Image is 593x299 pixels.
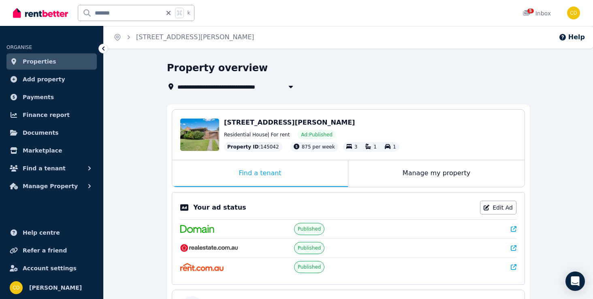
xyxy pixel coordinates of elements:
span: Properties [23,57,56,66]
span: Published [298,226,321,232]
button: Help [559,32,585,42]
span: Residential House | For rent [224,131,290,138]
span: [STREET_ADDRESS][PERSON_NAME] [224,119,355,126]
div: Find a tenant [172,160,348,187]
div: : 145042 [224,142,282,152]
p: Your ad status [193,203,246,212]
span: [PERSON_NAME] [29,283,82,293]
span: Published [298,245,321,251]
div: Open Intercom Messenger [565,271,585,291]
img: Chris Dimitropoulos [567,6,580,19]
span: Marketplace [23,146,62,155]
span: Published [298,264,321,270]
img: Domain.com.au [180,225,214,233]
span: Finance report [23,110,70,120]
button: Manage Property [6,178,97,194]
img: RealEstate.com.au [180,244,238,252]
a: Account settings [6,260,97,276]
button: Find a tenant [6,160,97,176]
span: 1 [373,144,377,150]
span: Find a tenant [23,163,66,173]
span: k [187,10,190,16]
span: Help centre [23,228,60,238]
span: 1 [393,144,396,150]
img: RentBetter [13,7,68,19]
div: Inbox [523,9,551,17]
span: Documents [23,128,59,138]
span: Payments [23,92,54,102]
span: Property ID [227,144,259,150]
span: Ad: Published [301,131,332,138]
span: Account settings [23,263,77,273]
span: 875 per week [302,144,335,150]
a: Marketplace [6,142,97,159]
span: 5 [527,8,534,13]
div: Manage my property [348,160,525,187]
span: Refer a friend [23,246,67,255]
h1: Property overview [167,61,268,74]
a: [STREET_ADDRESS][PERSON_NAME] [136,33,254,41]
img: Chris Dimitropoulos [10,281,23,294]
span: Add property [23,74,65,84]
a: Documents [6,125,97,141]
span: ORGANISE [6,45,32,50]
a: Properties [6,53,97,70]
a: Help centre [6,225,97,241]
a: Finance report [6,107,97,123]
a: Refer a friend [6,242,97,259]
a: Add property [6,71,97,87]
a: Edit Ad [480,201,516,214]
span: Manage Property [23,181,78,191]
span: 3 [354,144,358,150]
nav: Breadcrumb [104,26,264,49]
a: Payments [6,89,97,105]
img: Rent.com.au [180,263,224,271]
